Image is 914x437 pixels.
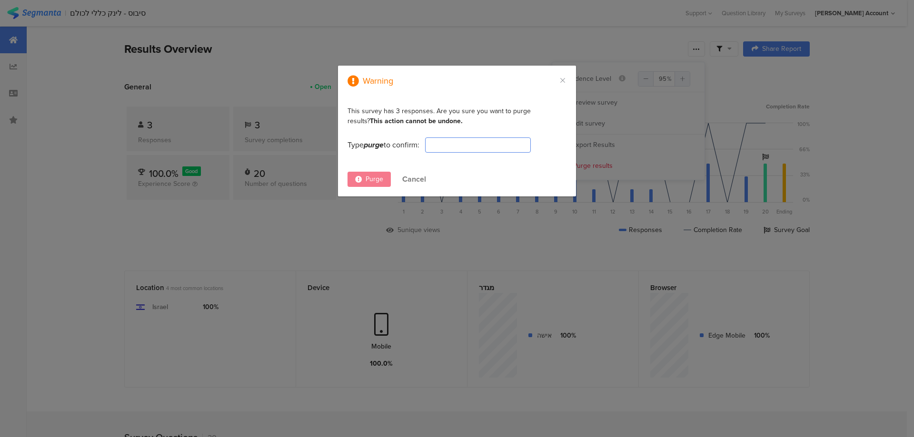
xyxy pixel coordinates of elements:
b: This action cannot be undone. [370,116,463,126]
div: dialog [338,66,576,196]
div: Type to confirm: [348,139,419,151]
div: This survey has 3 responses. Are you sure you want to purge results? [348,106,533,126]
span: Purge [366,174,383,184]
span: purge [364,139,384,150]
button: Close [559,75,566,86]
div: Warning [363,77,393,85]
div: Cancel [402,174,426,185]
